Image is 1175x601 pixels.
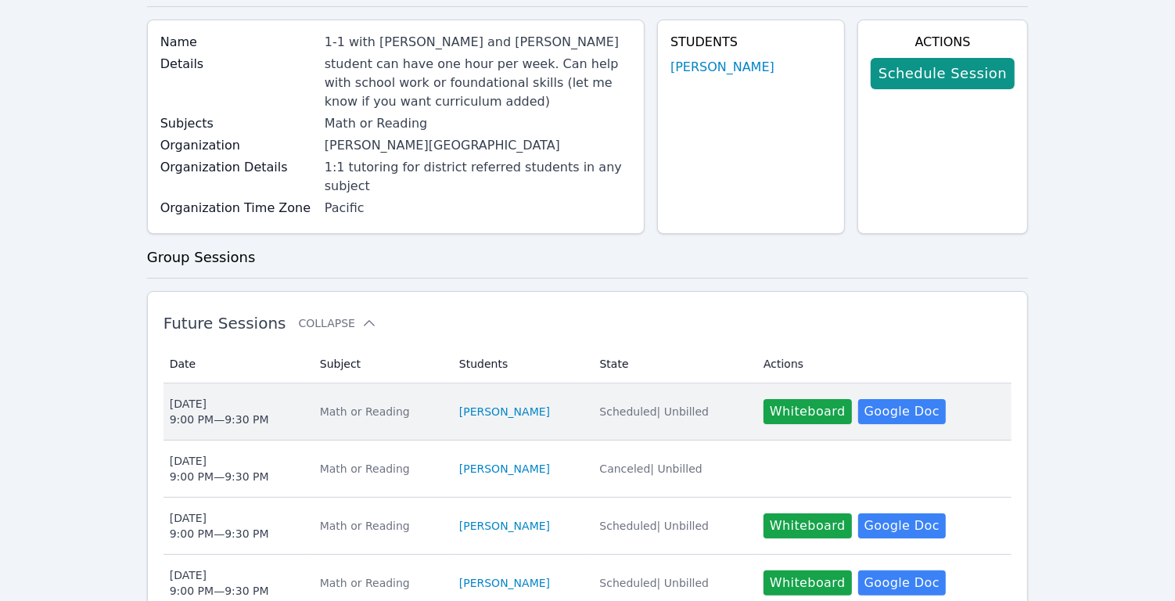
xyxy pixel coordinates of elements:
[325,114,631,133] div: Math or Reading
[170,510,269,542] div: [DATE] 9:00 PM — 9:30 PM
[320,518,440,534] div: Math or Reading
[163,345,311,383] th: Date
[325,33,631,52] div: 1-1 with [PERSON_NAME] and [PERSON_NAME]
[325,136,631,155] div: [PERSON_NAME][GEOGRAPHIC_DATA]
[160,114,315,133] label: Subjects
[311,345,450,383] th: Subject
[160,199,315,218] label: Organization Time Zone
[160,55,315,74] label: Details
[170,567,269,599] div: [DATE] 9:00 PM — 9:30 PM
[599,520,709,532] span: Scheduled | Unbilled
[599,462,702,475] span: Canceled | Unbilled
[459,404,550,419] a: [PERSON_NAME]
[764,513,852,538] button: Whiteboard
[450,345,591,383] th: Students
[670,33,832,52] h4: Students
[459,518,550,534] a: [PERSON_NAME]
[599,405,709,418] span: Scheduled | Unbilled
[170,396,269,427] div: [DATE] 9:00 PM — 9:30 PM
[590,345,753,383] th: State
[320,404,440,419] div: Math or Reading
[147,247,1029,268] h3: Group Sessions
[764,399,852,424] button: Whiteboard
[160,136,315,155] label: Organization
[670,58,774,77] a: [PERSON_NAME]
[163,383,1012,441] tr: [DATE]9:00 PM—9:30 PMMath or Reading[PERSON_NAME]Scheduled| UnbilledWhiteboardGoogle Doc
[320,575,440,591] div: Math or Reading
[160,33,315,52] label: Name
[459,575,550,591] a: [PERSON_NAME]
[459,461,550,477] a: [PERSON_NAME]
[163,314,286,333] span: Future Sessions
[160,158,315,177] label: Organization Details
[858,570,946,596] a: Google Doc
[599,577,709,589] span: Scheduled | Unbilled
[299,315,377,331] button: Collapse
[325,158,631,196] div: 1:1 tutoring for district referred students in any subject
[325,55,631,111] div: student can have one hour per week. Can help with school work or foundational skills (let me know...
[325,199,631,218] div: Pacific
[163,441,1012,498] tr: [DATE]9:00 PM—9:30 PMMath or Reading[PERSON_NAME]Canceled| Unbilled
[320,461,440,477] div: Math or Reading
[858,399,946,424] a: Google Doc
[163,498,1012,555] tr: [DATE]9:00 PM—9:30 PMMath or Reading[PERSON_NAME]Scheduled| UnbilledWhiteboardGoogle Doc
[871,58,1015,89] a: Schedule Session
[858,513,946,538] a: Google Doc
[754,345,1012,383] th: Actions
[170,453,269,484] div: [DATE] 9:00 PM — 9:30 PM
[871,33,1015,52] h4: Actions
[764,570,852,596] button: Whiteboard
